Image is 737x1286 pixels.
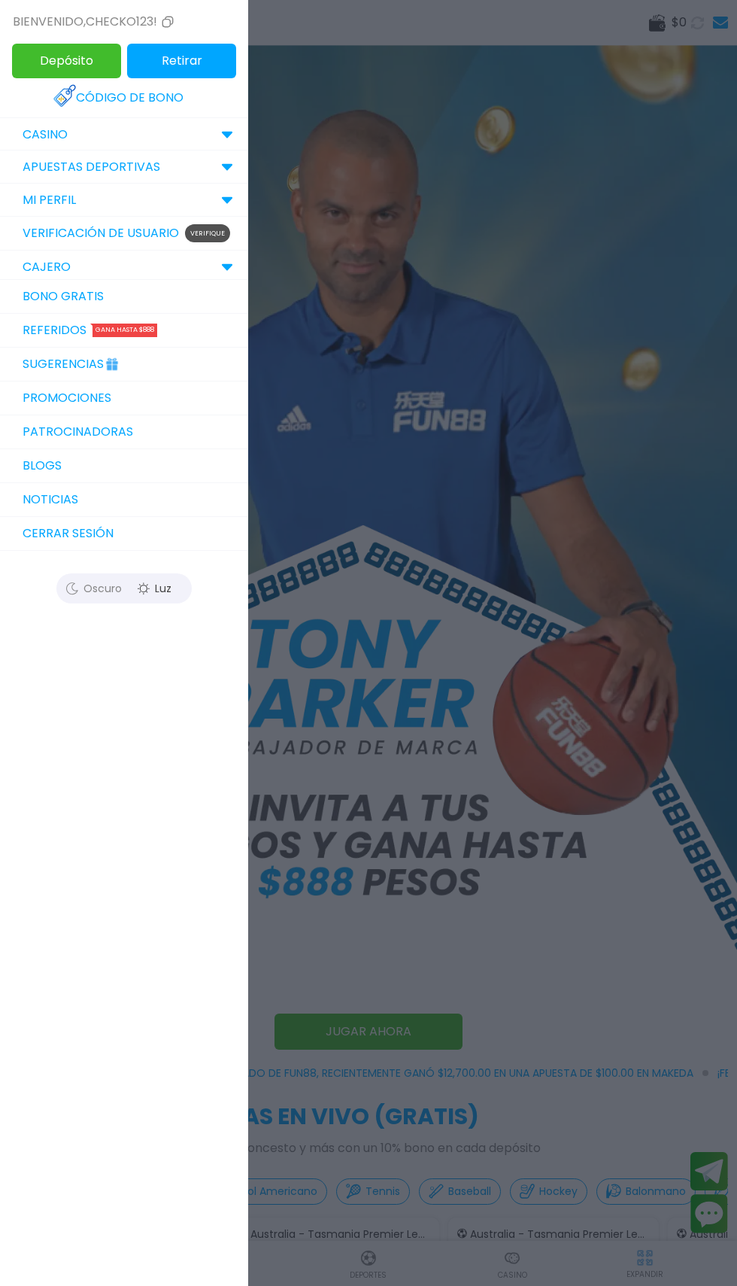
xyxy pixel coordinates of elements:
p: Verifique [185,224,230,242]
div: Bienvenido , checko123! [13,13,177,31]
img: Gift [104,353,120,369]
div: Luz [120,577,188,600]
div: Oscuro [60,577,128,600]
button: OscuroLuz [56,573,192,603]
button: Depósito [12,44,121,78]
img: Redeem [53,84,77,108]
button: Retirar [127,44,236,78]
a: Código de bono [53,81,195,114]
p: MI PERFIL [23,191,76,209]
p: Apuestas Deportivas [23,158,160,176]
p: CASINO [23,126,68,144]
p: CAJERO [23,258,71,276]
div: Gana hasta $888 [93,324,157,337]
